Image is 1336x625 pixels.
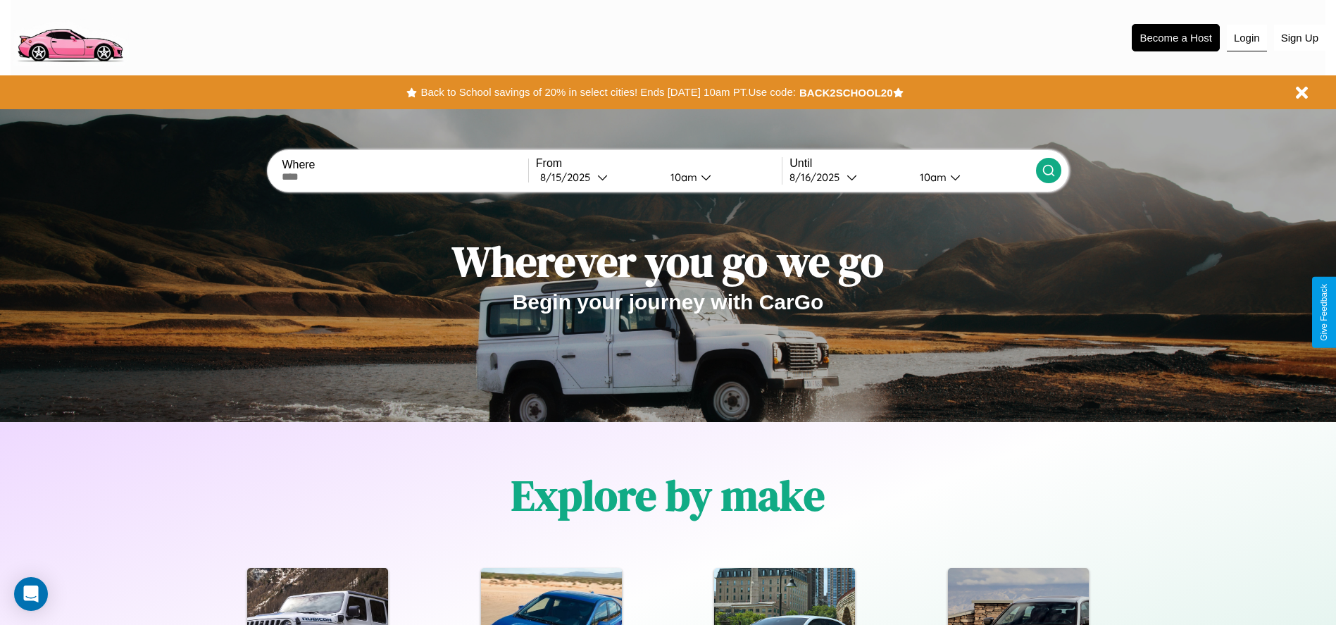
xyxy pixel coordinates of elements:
button: 8/15/2025 [536,170,659,185]
label: Until [789,157,1035,170]
div: 8 / 16 / 2025 [789,171,847,184]
button: Sign Up [1274,25,1325,51]
button: 10am [659,170,782,185]
div: Give Feedback [1319,284,1329,341]
b: BACK2SCHOOL20 [799,87,893,99]
button: 10am [909,170,1036,185]
button: Become a Host [1132,24,1220,51]
div: Open Intercom Messenger [14,577,48,611]
img: logo [11,7,129,66]
label: Where [282,159,527,171]
h1: Explore by make [511,466,825,524]
button: Login [1227,25,1267,51]
div: 10am [913,171,950,184]
div: 10am [663,171,701,184]
div: 8 / 15 / 2025 [540,171,597,184]
label: From [536,157,782,170]
button: Back to School savings of 20% in select cities! Ends [DATE] 10am PT.Use code: [417,82,799,102]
